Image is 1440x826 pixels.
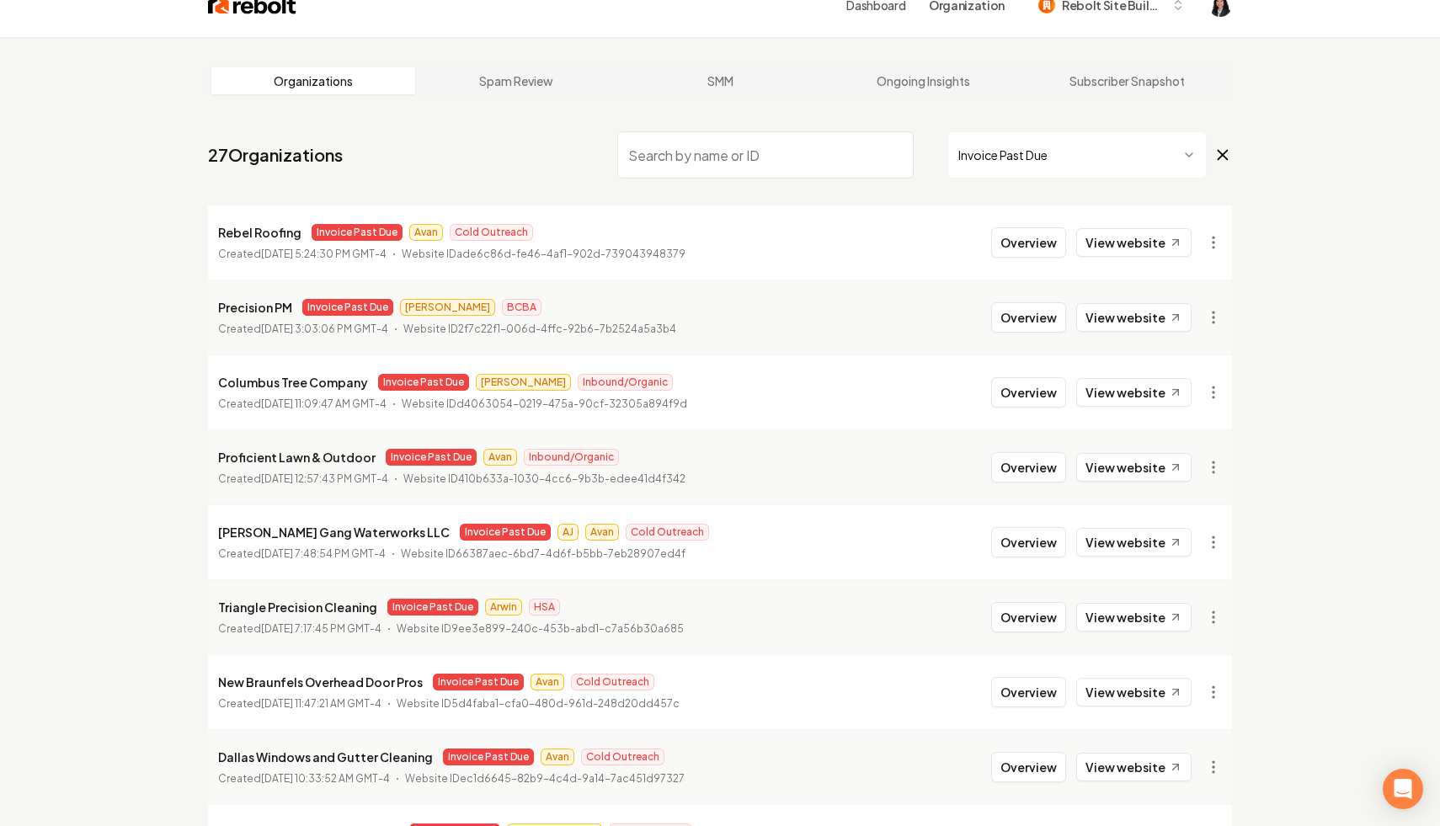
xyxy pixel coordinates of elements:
[415,67,619,94] a: Spam Review
[401,546,685,562] p: Website ID 66387aec-6bd7-4d6f-b5bb-7eb28907ed4f
[218,747,433,767] p: Dallas Windows and Gutter Cleaning
[261,622,381,635] time: [DATE] 7:17:45 PM GMT-4
[531,674,564,690] span: Avan
[1076,378,1192,407] a: View website
[581,749,664,765] span: Cold Outreach
[618,67,822,94] a: SMM
[1076,228,1192,257] a: View website
[218,546,386,562] p: Created
[485,599,522,616] span: Arwin
[1076,678,1192,706] a: View website
[261,772,390,785] time: [DATE] 10:33:52 AM GMT-4
[261,472,388,485] time: [DATE] 12:57:43 PM GMT-4
[397,695,680,712] p: Website ID 5d4faba1-cfa0-480d-961d-248d20dd457c
[476,374,571,391] span: [PERSON_NAME]
[403,321,676,338] p: Website ID 2f7c22f1-006d-4ffc-92b6-7b2524a5a3b4
[991,527,1066,557] button: Overview
[386,449,477,466] span: Invoice Past Due
[991,452,1066,482] button: Overview
[524,449,619,466] span: Inbound/Organic
[378,374,469,391] span: Invoice Past Due
[218,672,423,692] p: New Braunfels Overhead Door Pros
[991,302,1066,333] button: Overview
[302,299,393,316] span: Invoice Past Due
[218,621,381,637] p: Created
[387,599,478,616] span: Invoice Past Due
[218,246,387,263] p: Created
[403,471,685,488] p: Website ID 410b633a-1030-4cc6-9b3b-edee41d4f342
[433,674,524,690] span: Invoice Past Due
[402,396,687,413] p: Website ID d4063054-0219-475a-90cf-32305a894f9d
[261,322,388,335] time: [DATE] 3:03:06 PM GMT-4
[502,299,541,316] span: BCBA
[218,396,387,413] p: Created
[218,597,377,617] p: Triangle Precision Cleaning
[218,447,376,467] p: Proficient Lawn & Outdoor
[409,224,443,241] span: Avan
[617,131,914,179] input: Search by name or ID
[1076,753,1192,781] a: View website
[312,224,403,241] span: Invoice Past Due
[218,321,388,338] p: Created
[991,677,1066,707] button: Overview
[261,397,387,410] time: [DATE] 11:09:47 AM GMT-4
[218,372,368,392] p: Columbus Tree Company
[261,547,386,560] time: [DATE] 7:48:54 PM GMT-4
[1025,67,1229,94] a: Subscriber Snapshot
[571,674,654,690] span: Cold Outreach
[822,67,1026,94] a: Ongoing Insights
[483,449,517,466] span: Avan
[218,222,301,242] p: Rebel Roofing
[405,770,685,787] p: Website ID ec1d6645-82b9-4c4d-9a14-7ac451d97327
[218,770,390,787] p: Created
[991,227,1066,258] button: Overview
[397,621,684,637] p: Website ID 9ee3e899-240c-453b-abd1-c7a56b30a685
[261,697,381,710] time: [DATE] 11:47:21 AM GMT-4
[541,749,574,765] span: Avan
[991,377,1066,408] button: Overview
[261,248,387,260] time: [DATE] 5:24:30 PM GMT-4
[626,524,709,541] span: Cold Outreach
[1383,769,1423,809] div: Open Intercom Messenger
[1076,603,1192,631] a: View website
[578,374,673,391] span: Inbound/Organic
[443,749,534,765] span: Invoice Past Due
[218,297,292,317] p: Precision PM
[529,599,560,616] span: HSA
[208,143,343,167] a: 27Organizations
[1076,453,1192,482] a: View website
[460,524,551,541] span: Invoice Past Due
[991,602,1066,632] button: Overview
[402,246,685,263] p: Website ID ade6c86d-fe46-4af1-902d-739043948379
[585,524,619,541] span: Avan
[218,695,381,712] p: Created
[211,67,415,94] a: Organizations
[450,224,533,241] span: Cold Outreach
[1076,528,1192,557] a: View website
[557,524,579,541] span: AJ
[400,299,495,316] span: [PERSON_NAME]
[991,752,1066,782] button: Overview
[218,471,388,488] p: Created
[218,522,450,542] p: [PERSON_NAME] Gang Waterworks LLC
[1076,303,1192,332] a: View website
